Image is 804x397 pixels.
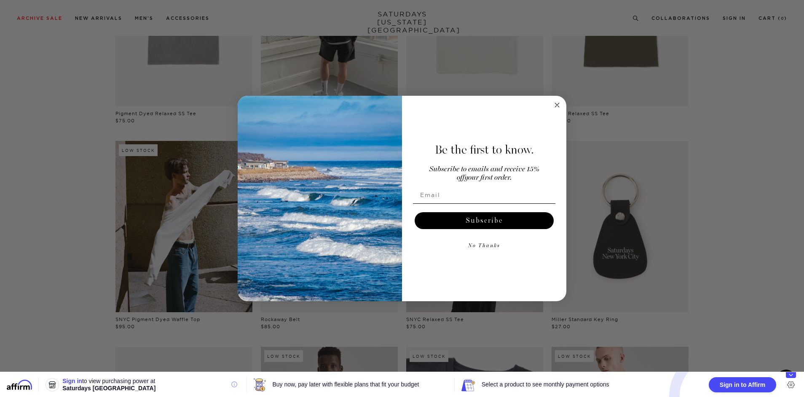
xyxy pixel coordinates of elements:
button: Subscribe [415,212,554,229]
button: Close dialog [552,100,562,110]
span: your first order. [464,174,512,181]
input: Email [413,186,555,203]
span: Subscribe to emails and receive 15% [429,166,539,173]
span: Be the first to know. [435,143,534,157]
img: 125c788d-000d-4f3e-b05a-1b92b2a23ec9.jpeg [238,96,402,302]
img: underline [413,203,555,204]
span: off [457,174,464,181]
button: No Thanks [413,238,555,254]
